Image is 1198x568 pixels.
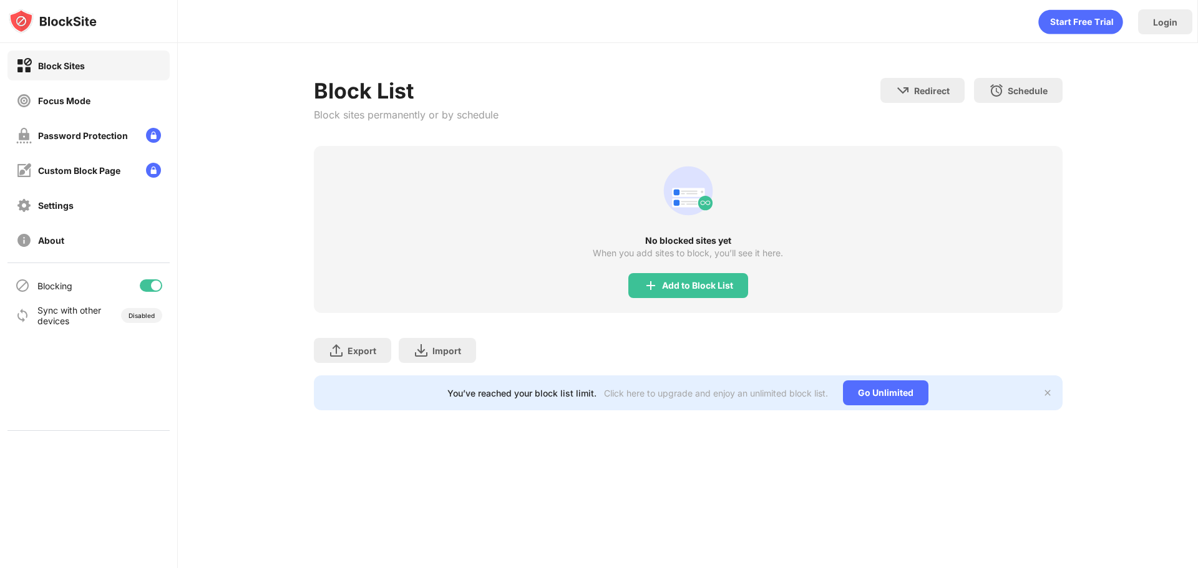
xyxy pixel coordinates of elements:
[9,9,97,34] img: logo-blocksite.svg
[129,312,155,319] div: Disabled
[314,78,499,103] div: Block List
[146,163,161,178] img: lock-menu.svg
[37,281,72,291] div: Blocking
[16,233,32,248] img: about-off.svg
[843,380,928,405] div: Go Unlimited
[38,165,120,176] div: Custom Block Page
[16,163,32,178] img: customize-block-page-off.svg
[1038,9,1123,34] div: animation
[146,128,161,143] img: lock-menu.svg
[604,388,828,398] div: Click here to upgrade and enjoy an unlimited block list.
[16,128,32,143] img: password-protection-off.svg
[658,161,718,221] div: animation
[314,108,499,121] div: Block sites permanently or by schedule
[38,95,90,106] div: Focus Mode
[593,248,783,258] div: When you add sites to block, you’ll see it here.
[16,93,32,108] img: focus-off.svg
[38,235,64,246] div: About
[15,308,30,323] img: sync-icon.svg
[16,58,32,74] img: block-on.svg
[38,60,85,71] div: Block Sites
[914,85,950,96] div: Redirect
[662,281,733,291] div: Add to Block List
[1008,85,1048,96] div: Schedule
[38,130,128,141] div: Password Protection
[447,388,597,398] div: You’ve reached your block list limit.
[432,345,461,356] div: Import
[16,198,32,213] img: settings-off.svg
[314,236,1063,246] div: No blocked sites yet
[1153,17,1177,27] div: Login
[15,278,30,293] img: blocking-icon.svg
[37,305,102,326] div: Sync with other devices
[1043,388,1053,398] img: x-button.svg
[38,200,74,211] div: Settings
[348,345,376,356] div: Export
